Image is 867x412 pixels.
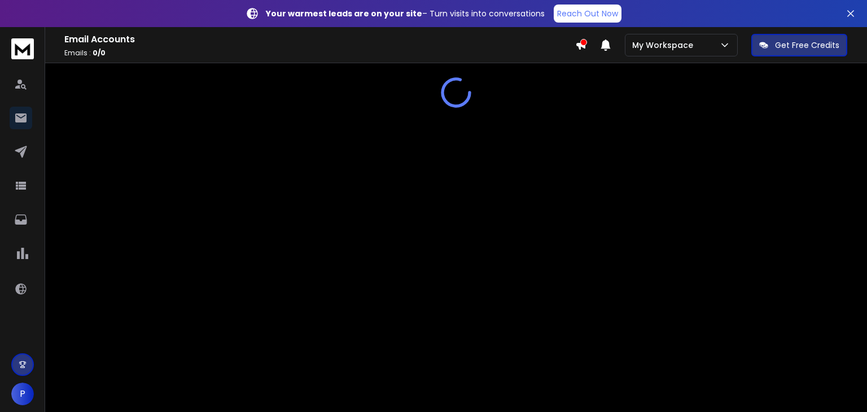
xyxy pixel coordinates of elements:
p: – Turn visits into conversations [266,8,545,19]
p: Reach Out Now [557,8,618,19]
strong: Your warmest leads are on your site [266,8,422,19]
a: Reach Out Now [554,5,621,23]
p: Emails : [64,49,575,58]
button: P [11,383,34,405]
img: logo [11,38,34,59]
span: 0 / 0 [93,48,106,58]
h1: Email Accounts [64,33,575,46]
